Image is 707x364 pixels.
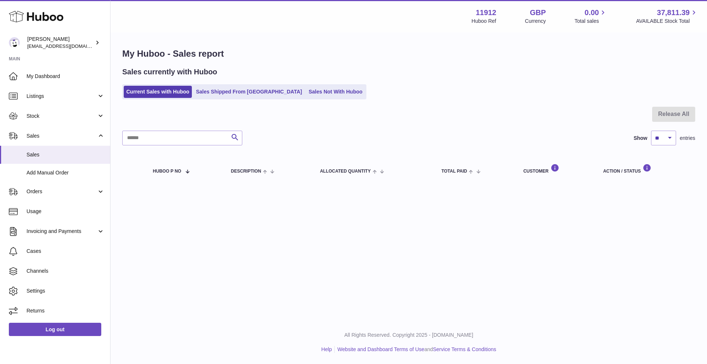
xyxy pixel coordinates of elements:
[472,18,496,25] div: Huboo Ref
[27,228,97,235] span: Invoicing and Payments
[122,67,217,77] h2: Sales currently with Huboo
[27,132,97,139] span: Sales
[433,346,496,352] a: Service Terms & Conditions
[124,86,192,98] a: Current Sales with Huboo
[442,169,467,174] span: Total paid
[574,8,607,25] a: 0.00 Total sales
[27,287,105,294] span: Settings
[476,8,496,18] strong: 11912
[680,135,695,142] span: entries
[636,18,698,25] span: AVAILABLE Stock Total
[27,93,97,100] span: Listings
[27,73,105,80] span: My Dashboard
[657,8,690,18] span: 37,811.39
[530,8,546,18] strong: GBP
[525,18,546,25] div: Currency
[27,36,94,50] div: [PERSON_NAME]
[320,169,371,174] span: ALLOCATED Quantity
[321,346,332,352] a: Help
[193,86,305,98] a: Sales Shipped From [GEOGRAPHIC_DATA]
[337,346,424,352] a: Website and Dashboard Terms of Use
[27,113,97,120] span: Stock
[231,169,261,174] span: Description
[634,135,647,142] label: Show
[603,164,688,174] div: Action / Status
[27,268,105,275] span: Channels
[335,346,496,353] li: and
[306,86,365,98] a: Sales Not With Huboo
[27,43,108,49] span: [EMAIL_ADDRESS][DOMAIN_NAME]
[9,37,20,48] img: info@carbonmyride.com
[574,18,607,25] span: Total sales
[523,164,588,174] div: Customer
[27,208,105,215] span: Usage
[636,8,698,25] a: 37,811.39 AVAILABLE Stock Total
[27,188,97,195] span: Orders
[9,323,101,336] a: Log out
[122,48,695,60] h1: My Huboo - Sales report
[153,169,181,174] span: Huboo P no
[585,8,599,18] span: 0.00
[27,307,105,314] span: Returns
[27,248,105,255] span: Cases
[27,151,105,158] span: Sales
[116,332,701,339] p: All Rights Reserved. Copyright 2025 - [DOMAIN_NAME]
[27,169,105,176] span: Add Manual Order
